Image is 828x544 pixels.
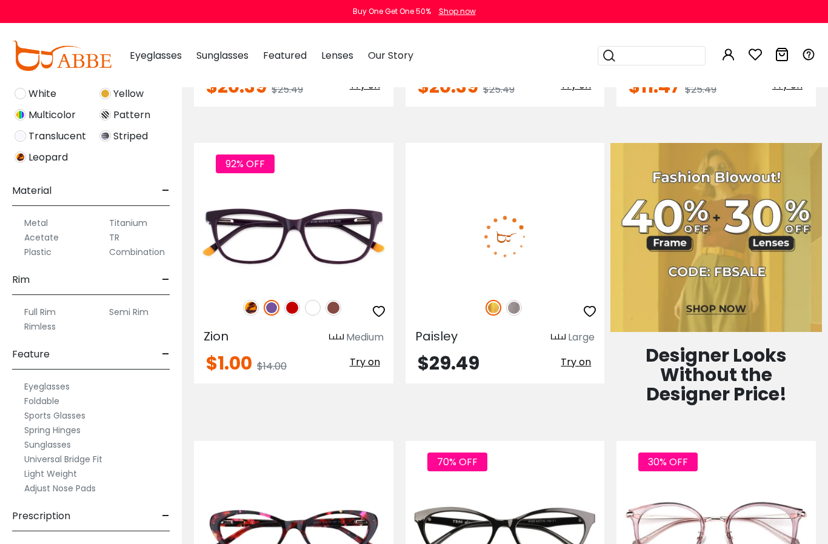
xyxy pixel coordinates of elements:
[415,328,458,345] span: Paisley
[28,87,56,101] span: White
[15,88,26,99] img: White
[24,230,59,245] label: Acetate
[194,187,393,286] img: Purple Zion - Acetate ,Universal Bridge Fit
[130,48,182,62] span: Eyeglasses
[427,453,487,471] span: 70% OFF
[568,330,595,345] div: Large
[353,6,431,17] div: Buy One Get One 50%
[28,108,76,122] span: Multicolor
[28,150,68,165] span: Leopard
[24,216,48,230] label: Metal
[406,187,605,286] img: Gold Paisley - Metal ,Adjust Nose Pads
[284,300,300,316] img: Red
[433,6,476,16] a: Shop now
[28,129,86,144] span: Translucent
[483,82,515,96] span: $25.49
[329,333,344,342] img: size ruler
[346,330,384,345] div: Medium
[109,305,149,319] label: Semi Rim
[162,265,170,294] span: -
[162,340,170,369] span: -
[272,82,303,96] span: $25.49
[109,245,165,259] label: Combination
[162,502,170,531] span: -
[326,300,341,316] img: Brown
[24,408,85,423] label: Sports Glasses
[113,108,150,122] span: Pattern
[486,300,501,316] img: Gold
[24,245,52,259] label: Plastic
[24,452,102,466] label: Universal Bridge Fit
[109,230,119,245] label: TR
[24,481,96,496] label: Adjust Nose Pads
[685,82,716,96] span: $25.49
[24,394,59,408] label: Foldable
[24,466,77,481] label: Light Weight
[12,265,30,294] span: Rim
[321,48,353,62] span: Lenses
[162,176,170,205] span: -
[204,328,229,345] span: Zion
[346,354,384,370] button: Try on
[263,48,307,62] span: Featured
[15,151,26,163] img: Leopard
[368,48,413,62] span: Our Story
[24,319,56,334] label: Rimless
[439,6,476,17] div: Shop now
[506,300,522,316] img: Gun
[99,109,111,121] img: Pattern
[12,176,52,205] span: Material
[350,355,380,369] span: Try on
[257,359,287,373] span: $14.00
[196,48,249,62] span: Sunglasses
[12,502,70,531] span: Prescription
[561,355,591,369] span: Try on
[24,423,81,437] label: Spring Hinges
[24,379,70,394] label: Eyeglasses
[99,130,111,142] img: Striped
[12,41,112,71] img: abbeglasses.com
[551,333,566,342] img: size ruler
[646,342,787,407] span: Designer Looks Without the Designer Price!
[638,453,698,471] span: 30% OFF
[610,143,822,331] img: Fashion Blowout Sale
[15,130,26,142] img: Translucent
[206,350,252,376] span: $1.00
[418,350,479,376] span: $29.49
[264,300,279,316] img: Purple
[113,87,144,101] span: Yellow
[15,109,26,121] img: Multicolor
[99,88,111,99] img: Yellow
[243,300,259,316] img: Leopard
[113,129,148,144] span: Striped
[12,340,50,369] span: Feature
[24,437,71,452] label: Sunglasses
[216,154,275,173] span: 92% OFF
[109,216,147,230] label: Titanium
[305,300,321,316] img: White
[24,305,56,319] label: Full Rim
[557,354,595,370] button: Try on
